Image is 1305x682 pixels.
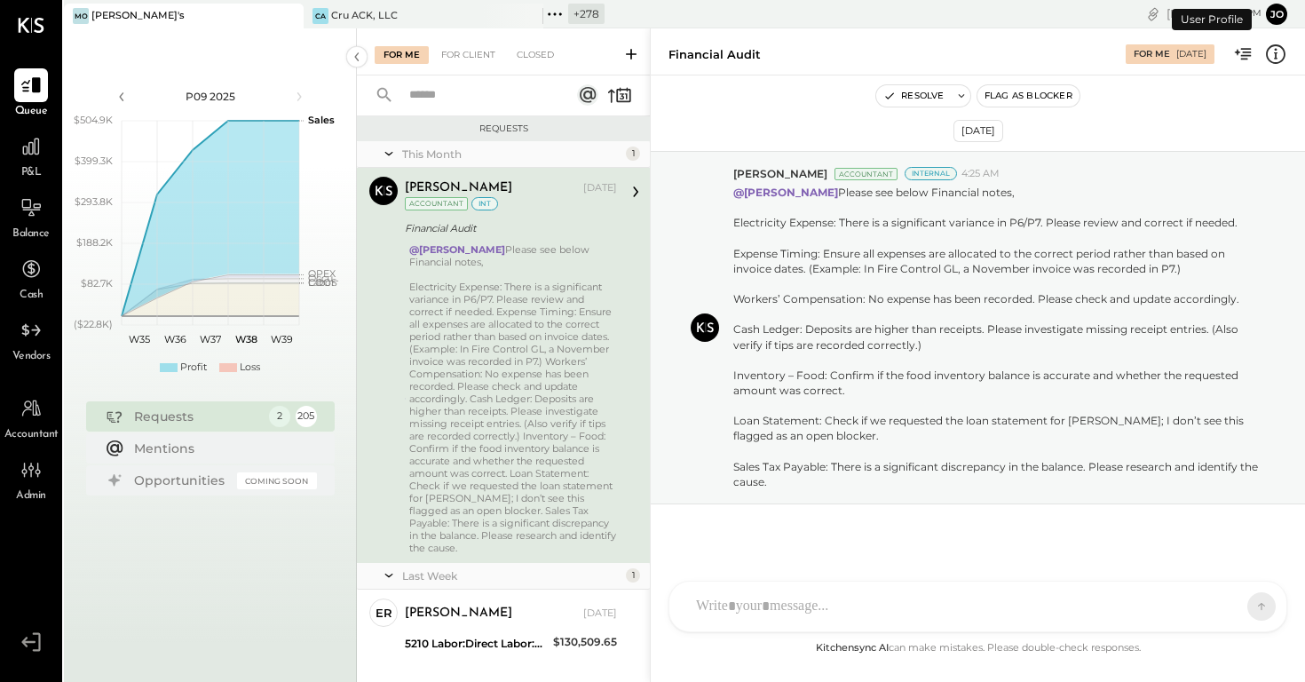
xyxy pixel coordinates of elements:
[1144,4,1162,23] div: copy link
[129,333,150,345] text: W35
[402,147,621,162] div: This Month
[74,318,113,330] text: ($22.8K)
[180,361,207,375] div: Profit
[269,406,290,427] div: 2
[134,472,228,489] div: Opportunities
[312,8,328,24] div: CA
[1266,4,1287,25] button: Jo
[135,89,286,104] div: P09 2025
[1,252,61,304] a: Cash
[91,9,185,23] div: [PERSON_NAME]'s
[308,267,336,280] text: OPEX
[1172,9,1252,30] div: User Profile
[471,197,498,210] div: int
[75,195,113,208] text: $293.8K
[733,166,827,181] span: [PERSON_NAME]
[1167,5,1261,22] div: [DATE]
[15,104,48,120] span: Queue
[409,281,617,554] div: Electricity Expense: There is a significant variance in P6/P7. Please review and correct if neede...
[75,155,113,167] text: $399.3K
[1176,48,1206,60] div: [DATE]
[583,181,617,195] div: [DATE]
[308,276,337,289] text: COGS
[553,633,617,651] div: $130,509.65
[409,243,617,554] div: Please see below Financial notes,
[405,179,512,197] div: [PERSON_NAME]
[405,197,468,210] div: Accountant
[4,427,59,443] span: Accountant
[405,219,612,237] div: Financial Audit
[405,635,548,653] div: 5210 Labor:Direct Labor:Labor, BOH
[568,4,605,24] div: + 278
[1,453,61,504] a: Admin
[876,85,951,107] button: Resolve
[308,114,335,126] text: Sales
[1,392,61,443] a: Accountant
[626,147,640,161] div: 1
[1,191,61,242] a: Balance
[583,607,617,621] div: [DATE]
[366,123,641,135] div: Requests
[270,333,292,345] text: W39
[20,288,43,304] span: Cash
[16,488,46,504] span: Admin
[1,313,61,365] a: Vendors
[1246,7,1261,20] span: pm
[12,349,51,365] span: Vendors
[733,215,1263,489] div: Electricity Expense: There is a significant variance in P6/P7. Please review and correct if neede...
[237,472,317,489] div: Coming Soon
[200,333,221,345] text: W37
[405,605,512,623] div: [PERSON_NAME]
[668,46,761,63] div: Financial Audit
[375,46,429,64] div: For Me
[12,226,50,242] span: Balance
[73,8,89,24] div: Mo
[905,167,957,180] div: Internal
[81,277,113,289] text: $82.7K
[134,408,260,425] div: Requests
[961,167,1000,181] span: 4:25 AM
[240,361,260,375] div: Loss
[1208,5,1244,22] span: 12 : 12
[1,68,61,120] a: Queue
[733,186,838,199] strong: @[PERSON_NAME]
[163,333,186,345] text: W36
[977,85,1080,107] button: Flag as Blocker
[296,406,317,427] div: 205
[953,120,1003,142] div: [DATE]
[409,243,505,256] strong: @[PERSON_NAME]
[432,46,504,64] div: For Client
[234,333,257,345] text: W38
[402,568,621,583] div: Last Week
[1134,48,1170,60] div: For Me
[376,605,392,622] div: er
[308,272,338,284] text: Occu...
[1,130,61,181] a: P&L
[308,276,335,289] text: Labor
[834,168,898,180] div: Accountant
[74,114,113,126] text: $504.9K
[21,165,42,181] span: P&L
[733,185,1263,489] p: Please see below Financial notes,
[626,568,640,583] div: 1
[508,46,563,64] div: Closed
[331,9,398,23] div: Cru ACK, LLC
[134,440,308,457] div: Mentions
[76,236,113,249] text: $188.2K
